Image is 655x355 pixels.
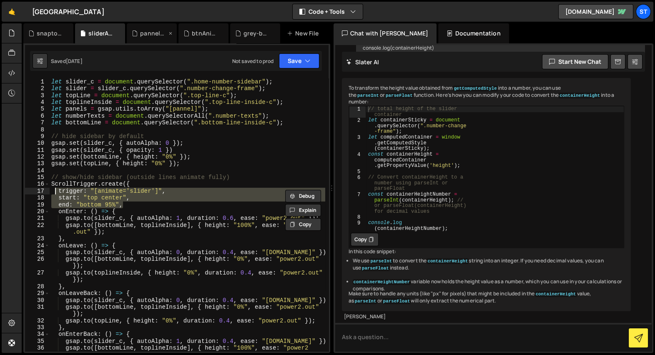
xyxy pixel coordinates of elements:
div: 26 [25,256,50,269]
code: parseInt [369,258,393,264]
div: 10 [25,140,50,146]
button: Explain [285,204,321,217]
div: 3 [25,92,50,99]
div: Not saved to prod [232,58,274,65]
button: Code + Tools [293,4,363,19]
div: 9 [349,220,366,232]
div: 24 [25,242,50,249]
code: parseInt [354,298,377,304]
div: snapto.js [37,29,63,38]
div: 29 [25,290,50,297]
code: parseFloat [382,298,411,304]
div: 15 [25,174,50,181]
div: 34 [25,331,50,337]
div: 5 [349,169,366,175]
div: 4 [25,99,50,106]
div: 1 [25,78,50,85]
div: 5 [25,106,50,112]
div: 3 [349,135,366,152]
a: 🤙 [2,2,22,22]
code: containerHeightNumber [353,279,411,285]
div: 14 [25,167,50,174]
div: 32 [25,317,50,324]
div: 25 [25,249,50,256]
div: sliderAnimation.js [88,29,115,38]
div: 20 [25,208,50,215]
code: containerHeight [535,291,577,297]
code: parseFloat [385,93,414,98]
div: 9 [25,133,50,140]
div: 12 [25,154,50,160]
div: [DATE] [66,58,83,65]
button: Debug [285,190,321,202]
div: 2 [349,118,366,135]
div: [PERSON_NAME] [344,313,629,320]
div: 2 [25,85,50,92]
code: containerHeight [559,93,601,98]
button: Save [279,53,319,68]
div: 8 [25,126,50,133]
a: [DOMAIN_NAME] [558,4,633,19]
div: 13 [25,160,50,167]
code: parseInt [356,93,380,98]
div: 35 [25,338,50,345]
div: 27 [25,269,50,283]
div: Documentation [438,23,509,43]
h2: Slater AI [346,58,379,66]
div: 19 [25,201,50,208]
div: 4 [349,152,366,169]
div: 31 [25,304,50,317]
div: 1 [349,106,366,118]
li: We use to convert the string into an integer. If you need decimal values, you can use instead. [353,257,625,272]
div: [GEOGRAPHIC_DATA] [32,7,105,17]
code: containerHeight [427,258,469,264]
div: 33 [25,324,50,331]
button: Copy [351,233,379,246]
div: 17 [25,188,50,194]
button: Copy [285,218,321,231]
div: 23 [25,235,50,242]
div: 7 [349,192,366,215]
div: New File [287,29,322,38]
button: Start new chat [542,54,608,69]
div: Chat with [PERSON_NAME] [334,23,437,43]
div: 22 [25,222,50,236]
div: grey-bg-big-text.js [243,29,270,38]
a: St [636,4,651,19]
div: 21 [25,215,50,222]
div: btnAnimation.js [192,29,218,38]
code: parseFloat [361,265,390,271]
div: 18 [25,194,50,201]
div: pannelAnimation.js [140,29,167,38]
div: 16 [25,181,50,187]
code: getComputedStyle [453,86,497,91]
div: To transform the height value obtained from into a number, you can use the or function. Here's ho... [342,78,631,311]
div: 7 [25,119,50,126]
div: 11 [25,147,50,154]
div: Saved [51,58,83,65]
div: 28 [25,283,50,290]
li: variable now holds the height value as a number, which you can use in your calculations or compar... [353,278,625,292]
div: 6 [25,113,50,119]
div: 6 [349,175,366,192]
div: 8 [349,214,366,220]
div: 30 [25,297,50,304]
